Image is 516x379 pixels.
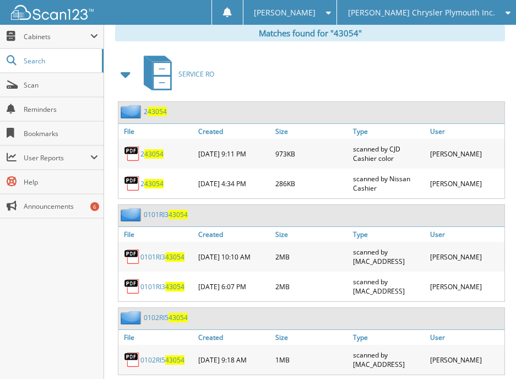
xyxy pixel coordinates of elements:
span: 43054 [144,149,164,159]
a: User [427,227,504,242]
a: 243054 [140,149,164,159]
a: 243054 [140,179,164,188]
div: [PERSON_NAME] [427,274,504,299]
a: SERVICE RO [137,52,214,96]
div: scanned by Nissan Cashier [350,171,427,196]
a: Size [273,227,350,242]
div: Matches found for "43054" [115,25,505,41]
span: 43054 [148,107,167,116]
span: Announcements [24,202,98,211]
span: 43054 [165,355,184,365]
img: PDF.png [124,145,140,162]
div: scanned by CJD Cashier color [350,142,427,166]
div: 1MB [273,348,350,372]
span: User Reports [24,153,90,163]
div: scanned by [MAC_ADDRESS] [350,274,427,299]
img: scan123-logo-white.svg [11,5,94,20]
div: 6 [90,202,99,211]
a: Created [195,124,273,139]
a: Created [195,330,273,345]
div: 2MB [273,274,350,299]
a: 0102RI543054 [140,355,184,365]
div: [DATE] 10:10 AM [195,245,273,269]
span: Scan [24,80,98,90]
div: 2MB [273,245,350,269]
a: 0102RI543054 [144,313,188,322]
a: File [118,124,195,139]
div: scanned by [MAC_ADDRESS] [350,245,427,269]
div: [PERSON_NAME] [427,348,504,372]
span: 43054 [144,179,164,188]
a: User [427,330,504,345]
img: folder2.png [121,311,144,324]
span: Reminders [24,105,98,114]
a: Size [273,330,350,345]
span: Help [24,177,98,187]
div: 286KB [273,171,350,196]
img: PDF.png [124,248,140,265]
span: 43054 [169,313,188,322]
a: Size [273,124,350,139]
a: Created [195,227,273,242]
a: Type [350,330,427,345]
img: folder2.png [121,105,144,118]
img: folder2.png [121,208,144,221]
a: File [118,330,195,345]
a: 0101RI343054 [144,210,188,219]
span: [PERSON_NAME] Chrysler Plymouth Inc. [348,9,495,16]
a: User [427,124,504,139]
a: File [118,227,195,242]
a: Type [350,124,427,139]
span: Cabinets [24,32,90,41]
a: 0101RI343054 [140,252,184,262]
div: [DATE] 9:18 AM [195,348,273,372]
span: 43054 [169,210,188,219]
span: Bookmarks [24,129,98,138]
span: Search [24,56,96,66]
span: 43054 [165,282,184,291]
div: 973KB [273,142,350,166]
a: 243054 [144,107,167,116]
div: [PERSON_NAME] [427,142,504,166]
div: [DATE] 4:34 PM [195,171,273,196]
div: [PERSON_NAME] [427,171,504,196]
a: 0101RI343054 [140,282,184,291]
span: 43054 [165,252,184,262]
img: PDF.png [124,278,140,295]
span: [PERSON_NAME] [254,9,316,16]
div: [PERSON_NAME] [427,245,504,269]
div: [DATE] 9:11 PM [195,142,273,166]
iframe: Chat Widget [461,326,516,379]
div: [DATE] 6:07 PM [195,274,273,299]
a: Type [350,227,427,242]
span: SERVICE RO [178,69,214,79]
img: PDF.png [124,351,140,368]
div: scanned by [MAC_ADDRESS] [350,348,427,372]
img: PDF.png [124,175,140,192]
